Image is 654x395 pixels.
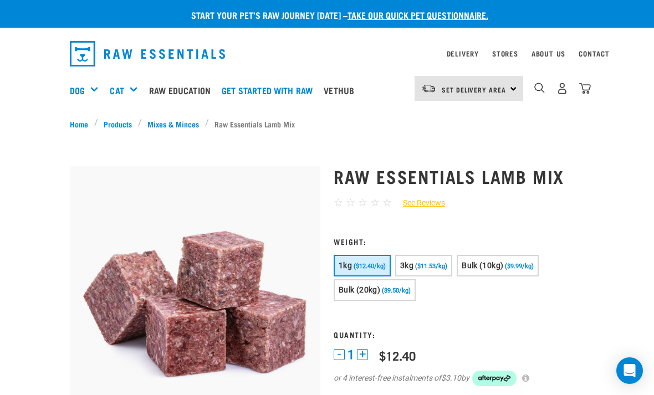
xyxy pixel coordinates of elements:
[348,349,354,361] span: 1
[370,196,380,209] span: ☆
[321,68,362,112] a: Vethub
[442,88,506,91] span: Set Delivery Area
[379,348,416,362] div: $12.40
[382,287,411,294] span: ($9.50/kg)
[70,118,584,130] nav: breadcrumbs
[447,52,479,55] a: Delivery
[472,371,517,386] img: Afterpay
[579,52,610,55] a: Contact
[441,372,461,384] span: $3.10
[400,261,413,270] span: 3kg
[339,285,380,294] span: Bulk (20kg)
[61,37,593,71] nav: dropdown navigation
[457,255,539,276] button: Bulk (10kg) ($9.99/kg)
[354,263,386,270] span: ($12.40/kg)
[421,84,436,94] img: van-moving.png
[556,83,568,94] img: user.png
[70,41,225,66] img: Raw Essentials Logo
[392,197,445,209] a: See Reviews
[219,68,321,112] a: Get started with Raw
[462,261,503,270] span: Bulk (10kg)
[492,52,518,55] a: Stores
[382,196,392,209] span: ☆
[334,279,416,301] button: Bulk (20kg) ($9.50/kg)
[334,166,584,186] h1: Raw Essentials Lamb Mix
[532,52,565,55] a: About Us
[98,118,138,130] a: Products
[110,84,124,97] a: Cat
[334,237,584,245] h3: Weight:
[346,196,355,209] span: ☆
[534,83,545,93] img: home-icon-1@2x.png
[395,255,452,276] button: 3kg ($11.53/kg)
[334,196,343,209] span: ☆
[357,349,368,360] button: +
[334,330,584,338] h3: Quantity:
[348,12,488,17] a: take our quick pet questionnaire.
[70,118,94,130] a: Home
[146,68,219,112] a: Raw Education
[334,371,584,386] div: or 4 interest-free instalments of by
[334,255,391,276] button: 1kg ($12.40/kg)
[142,118,205,130] a: Mixes & Minces
[505,263,534,270] span: ($9.99/kg)
[415,263,447,270] span: ($11.53/kg)
[358,196,367,209] span: ☆
[334,349,345,360] button: -
[616,357,643,384] div: Open Intercom Messenger
[579,83,591,94] img: home-icon@2x.png
[339,261,352,270] span: 1kg
[70,84,85,97] a: Dog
